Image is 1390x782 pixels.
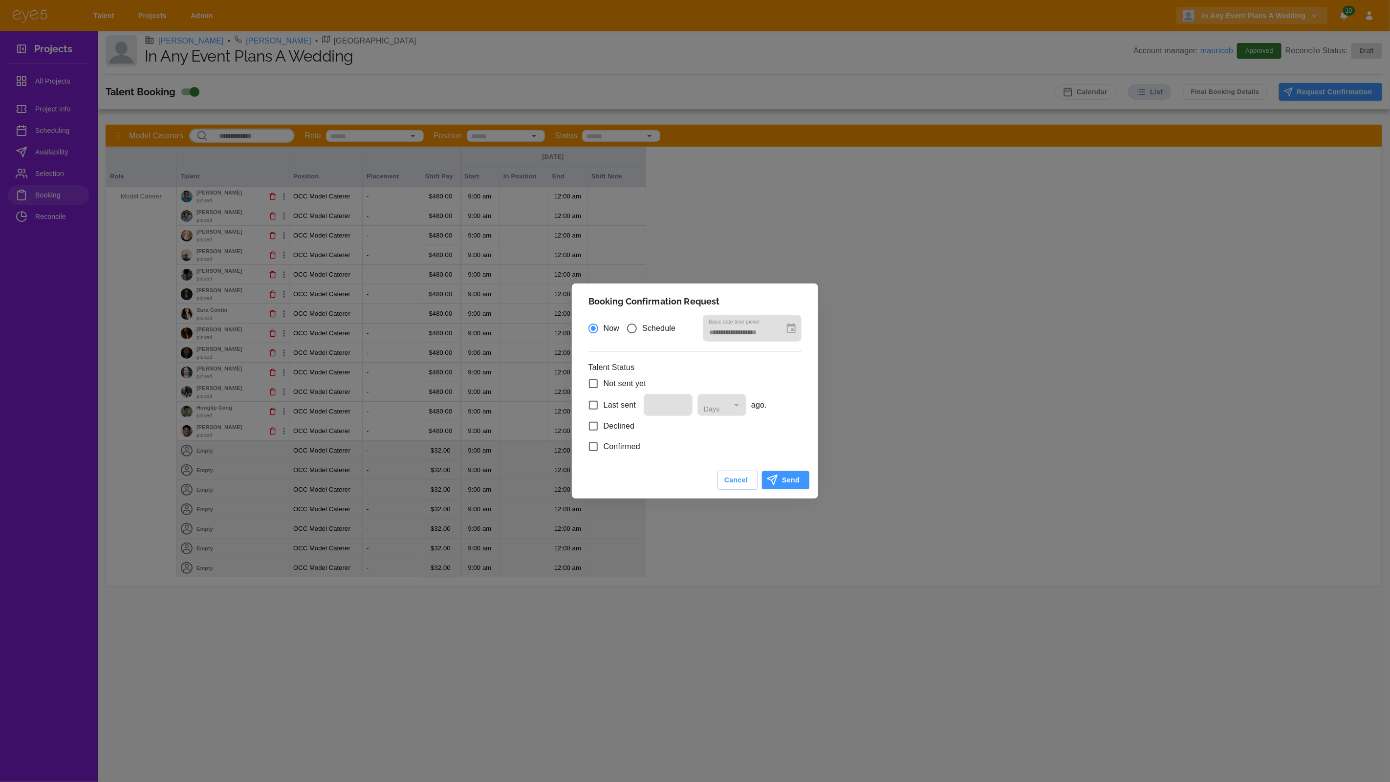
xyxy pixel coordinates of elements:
[577,288,813,315] h2: Booking Confirmation Request
[604,441,640,453] span: Confirmed
[604,323,619,334] span: Now
[588,362,802,373] p: Talent Status
[751,399,767,411] span: ago.
[762,471,809,489] button: Send
[604,420,634,432] span: Declined
[698,393,746,417] div: Days
[709,318,760,326] label: Basic date time picker
[604,399,636,411] span: Last sent
[604,378,646,390] span: Not sent yet
[717,471,758,490] button: Cancel
[642,323,675,334] span: Schedule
